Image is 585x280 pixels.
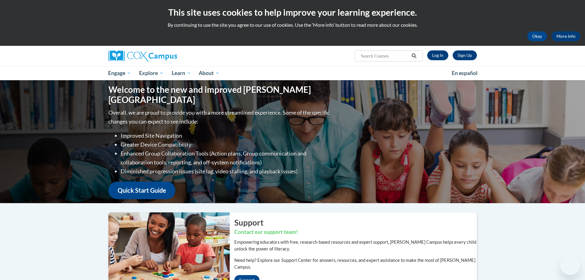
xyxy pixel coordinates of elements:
a: Explore [135,66,168,80]
p: By continuing to use the site you agree to our use of cookies. Use the ‘More info’ button to read... [5,22,580,28]
li: Diminished progression issues (site lag, video stalling, and playback issues) [121,167,331,176]
li: Greater Device Compatibility [121,140,331,149]
span: En español [452,70,478,76]
h2: This site uses cookies to help improve your learning experience. [5,6,580,18]
p: Overall, we are proud to provide you with a more streamlined experience. Some of the specific cha... [108,108,331,126]
a: Log In [427,50,448,60]
span: About [199,69,220,77]
p: Need help? Explore our Support Center for answers, resources, and expert assistance to make the m... [234,257,477,270]
a: About [195,66,224,80]
a: Register [453,50,477,60]
a: Quick Start Guide [108,182,175,199]
a: Cox Campus [108,50,225,61]
h2: Support [234,217,477,228]
input: Search Courses [360,52,409,60]
div: Main menu [99,66,486,80]
h3: Contact our support team! [234,228,477,236]
a: More Info [552,31,580,41]
button: Search [409,52,419,60]
img: Cox Campus [108,50,177,61]
span: Learn [172,69,191,77]
span: Explore [139,69,164,77]
button: Okay [527,31,547,41]
li: Improved Site Navigation [121,131,331,140]
span: Engage [108,69,131,77]
li: Enhanced Group Collaboration Tools (Action plans, Group communication and collaboration tools, re... [121,149,331,167]
h1: Welcome to the new and improved [PERSON_NAME][GEOGRAPHIC_DATA] [108,85,331,105]
a: Learn [168,66,195,80]
a: En español [448,67,482,80]
iframe: Button to launch messaging window [560,255,580,275]
p: Empowering educators with free, research-based resources and expert support, [PERSON_NAME] Campus... [234,239,477,252]
a: Engage [104,66,135,80]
